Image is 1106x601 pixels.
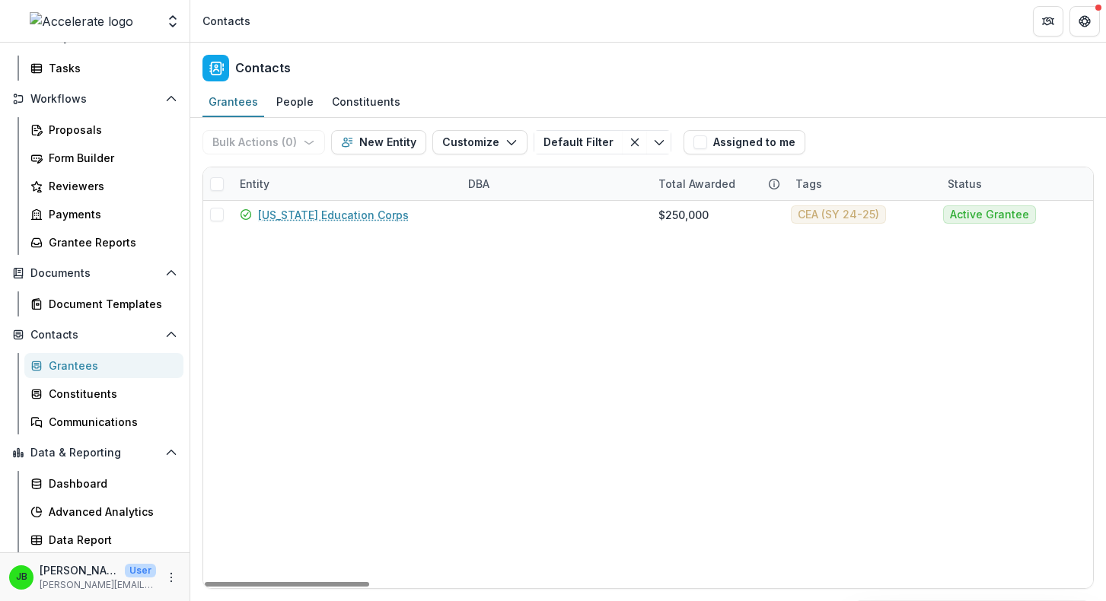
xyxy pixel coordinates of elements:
[202,91,264,113] div: Grantees
[623,130,647,154] button: Clear filter
[202,87,264,117] a: Grantees
[1033,6,1063,37] button: Partners
[231,167,459,200] div: Entity
[49,60,171,76] div: Tasks
[6,440,183,465] button: Open Data & Reporting
[235,61,291,75] h2: Contacts
[16,572,27,582] div: Jennifer Bronson
[24,471,183,496] a: Dashboard
[196,10,257,32] nav: breadcrumb
[649,167,786,200] div: Total Awarded
[270,91,320,113] div: People
[30,267,159,280] span: Documents
[40,562,119,578] p: [PERSON_NAME]
[49,150,171,166] div: Form Builder
[30,447,159,459] span: Data & Reporting
[1069,6,1100,37] button: Get Help
[231,176,279,192] div: Entity
[30,93,159,106] span: Workflows
[49,475,171,491] div: Dashboard
[326,91,406,113] div: Constituents
[24,230,183,255] a: Grantee Reports
[49,296,171,312] div: Document Templates
[786,167,939,200] div: Tags
[950,208,1029,221] span: Active Grantee
[49,504,171,520] div: Advanced Analytics
[270,87,320,117] a: People
[649,176,744,192] div: Total Awarded
[6,87,183,111] button: Open Workflows
[459,176,499,192] div: DBA
[49,178,171,194] div: Reviewers
[162,6,183,37] button: Open entity switcher
[658,207,709,223] div: $250,000
[534,130,623,154] button: Default Filter
[49,206,171,222] div: Payments
[786,176,831,192] div: Tags
[432,130,528,154] button: Customize
[49,234,171,250] div: Grantee Reports
[125,564,156,577] p: User
[202,13,250,29] div: Contacts
[49,386,171,402] div: Constituents
[647,130,671,154] button: Toggle menu
[24,499,183,524] a: Advanced Analytics
[326,87,406,117] a: Constituents
[331,130,426,154] button: New Entity
[49,414,171,430] div: Communications
[6,261,183,285] button: Open Documents
[798,208,879,221] span: CEA (SY 24-25)
[24,527,183,552] a: Data Report
[49,532,171,548] div: Data Report
[939,176,991,192] div: Status
[24,409,183,434] a: Communications
[24,291,183,316] a: Document Templates
[684,130,805,154] button: Assigned to me
[24,56,183,81] a: Tasks
[24,117,183,142] a: Proposals
[49,122,171,138] div: Proposals
[49,358,171,374] div: Grantees
[40,578,156,592] p: [PERSON_NAME][EMAIL_ADDRESS][PERSON_NAME][DOMAIN_NAME]
[6,323,183,347] button: Open Contacts
[202,130,325,154] button: Bulk Actions (0)
[24,145,183,170] a: Form Builder
[459,167,649,200] div: DBA
[24,202,183,227] a: Payments
[24,381,183,406] a: Constituents
[30,12,133,30] img: Accelerate logo
[24,173,183,199] a: Reviewers
[162,568,180,587] button: More
[24,353,183,378] a: Grantees
[30,329,159,342] span: Contacts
